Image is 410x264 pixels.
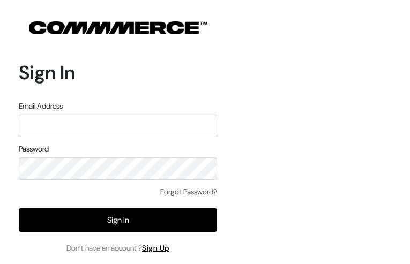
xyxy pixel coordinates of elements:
[19,144,49,155] label: Password
[66,243,169,254] span: Don’t have an account ?
[19,208,217,232] button: Sign In
[160,186,217,198] a: Forgot Password?
[142,243,169,253] a: Sign Up
[19,101,63,112] label: Email Address
[29,21,207,34] img: COMMMERCE
[19,61,217,84] h1: Sign In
